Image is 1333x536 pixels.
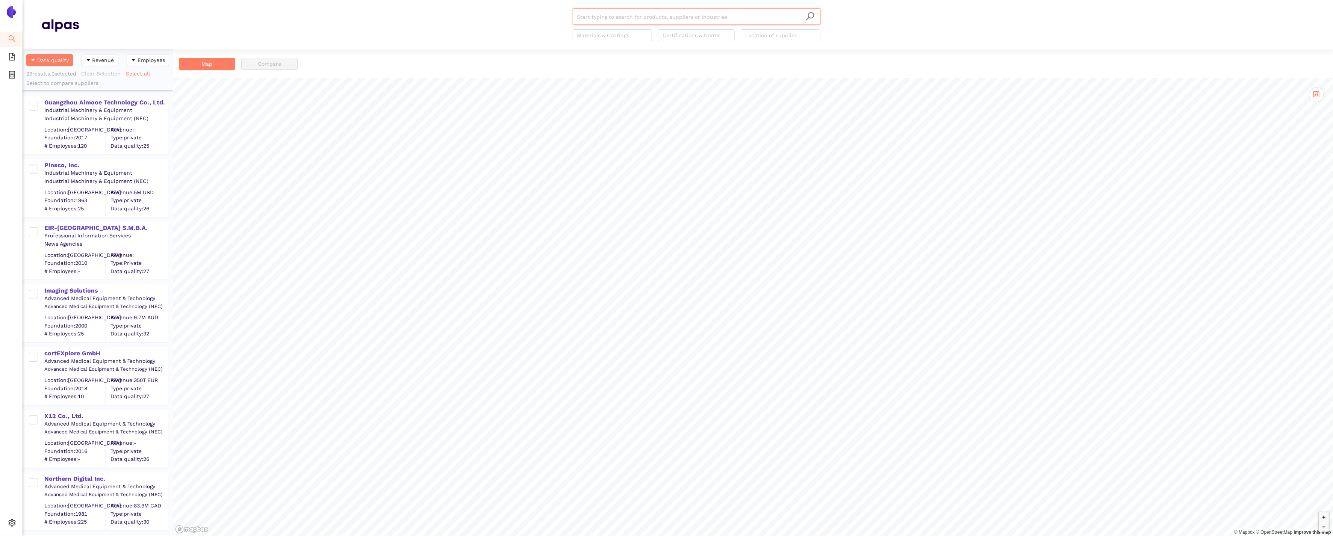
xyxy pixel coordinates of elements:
[44,412,168,420] div: X12 Co., Ltd.
[110,134,168,142] span: Type: private
[44,385,106,392] span: Foundation: 2018
[26,54,73,66] button: caret-downData quality
[44,330,106,338] span: # Employees: 25
[92,56,114,64] span: Revenue
[110,142,168,149] span: Data quality: 25
[110,260,168,267] span: Type: Private
[26,71,76,77] span: 29 results, 0 selected
[37,56,69,64] span: Data quality
[1319,522,1329,532] button: Zoom out
[44,287,168,295] div: Imaging Solutions
[44,267,106,275] span: # Employees: -
[30,57,36,63] span: caret-down
[126,69,150,78] span: Select all
[1313,91,1320,98] span: control
[44,447,106,455] span: Foundation: 2016
[1319,512,1329,522] button: Zoom in
[126,68,155,80] button: Select all
[127,54,169,66] button: caret-downEmployees
[110,510,168,518] span: Type: private
[110,447,168,455] span: Type: private
[44,366,168,373] div: Advanced Medical Equipment & Technology (NEC)
[44,134,106,142] span: Foundation: 2017
[44,178,168,185] div: Industrial Machinery & Equipment (NEC)
[110,439,168,447] div: Revenue: -
[82,54,118,66] button: caret-downRevenue
[44,232,168,240] div: Professional Information Services
[8,68,16,83] span: container
[44,439,106,447] div: Location: [GEOGRAPHIC_DATA]
[5,6,17,18] img: Logo
[44,491,168,498] div: Advanced Medical Equipment & Technology (NEC)
[44,189,106,196] div: Location: [GEOGRAPHIC_DATA]
[110,197,168,204] span: Type: private
[44,303,168,310] div: Advanced Medical Equipment & Technology (NEC)
[44,502,106,510] div: Location: [GEOGRAPHIC_DATA]
[86,57,91,63] span: caret-down
[44,295,168,302] div: Advanced Medical Equipment & Technology
[44,260,106,267] span: Foundation: 2010
[110,377,168,384] div: Revenue: 350T EUR
[44,510,106,518] span: Foundation: 1981
[44,518,106,526] span: # Employees: 225
[110,251,168,259] div: Revenue:
[41,16,79,35] img: Homepage
[110,385,168,392] span: Type: private
[202,60,213,68] span: Map
[179,58,235,70] button: Map
[110,456,168,463] span: Data quality: 26
[44,420,168,428] div: Advanced Medical Equipment & Technology
[110,189,168,196] div: Revenue: 5M USD
[44,126,106,133] div: Location: [GEOGRAPHIC_DATA]
[44,429,168,435] div: Advanced Medical Equipment & Technology (NEC)
[44,169,168,177] div: Industrial Machinery & Equipment
[26,80,169,87] div: Select to compare suppliers
[44,349,168,358] div: cortEXplore GmbH
[44,456,106,463] span: # Employees: -
[44,393,106,400] span: # Employees: 10
[8,516,16,531] span: setting
[44,98,168,107] div: Guangzhou Aimooe Technology Co., Ltd.
[44,205,106,212] span: # Employees: 25
[110,314,168,322] div: Revenue: 9.7M AUD
[110,518,168,526] span: Data quality: 30
[44,251,106,259] div: Location: [GEOGRAPHIC_DATA]
[110,205,168,212] span: Data quality: 26
[44,358,168,365] div: Advanced Medical Equipment & Technology
[44,483,168,491] div: Advanced Medical Equipment & Technology
[8,50,16,65] span: file-add
[44,197,106,204] span: Foundation: 1963
[110,330,168,338] span: Data quality: 32
[44,314,106,322] div: Location: [GEOGRAPHIC_DATA]
[44,161,168,169] div: Pinsco, Inc.
[110,322,168,329] span: Type: private
[138,56,165,64] span: Employees
[44,115,168,122] div: Industrial Machinery & Equipment (NEC)
[44,475,168,483] div: Northern Digital Inc.
[44,377,106,384] div: Location: [GEOGRAPHIC_DATA]
[44,142,106,149] span: # Employees: 120
[44,240,168,248] div: News Agencies
[110,126,168,133] div: Revenue: -
[44,224,168,232] div: EIR-[GEOGRAPHIC_DATA] S.M.B.A.
[44,107,168,114] div: Industrial Machinery & Equipment
[110,267,168,275] span: Data quality: 27
[805,12,815,21] span: search
[44,322,106,329] span: Foundation: 2000
[81,68,126,80] button: Clear Selection
[175,525,208,534] a: Mapbox logo
[110,502,168,510] div: Revenue: 83.9M CAD
[131,57,136,63] span: caret-down
[8,32,16,47] span: search
[110,393,168,400] span: Data quality: 27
